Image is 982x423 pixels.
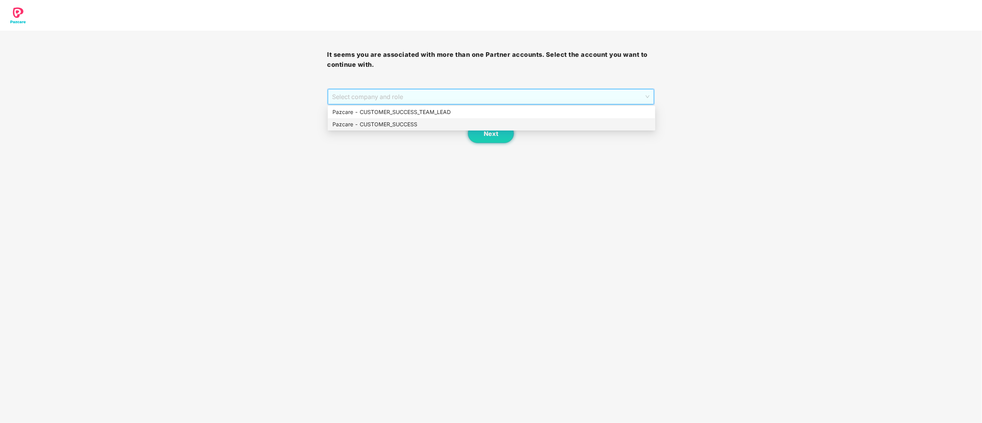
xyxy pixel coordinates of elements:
[328,106,655,118] div: Pazcare - CUSTOMER_SUCCESS_TEAM_LEAD
[332,120,651,129] div: Pazcare - CUSTOMER_SUCCESS
[327,50,655,69] h3: It seems you are associated with more than one Partner accounts. Select the account you want to c...
[484,130,498,137] span: Next
[468,124,514,143] button: Next
[332,89,650,104] span: Select company and role
[332,108,651,116] div: Pazcare - CUSTOMER_SUCCESS_TEAM_LEAD
[328,118,655,131] div: Pazcare - CUSTOMER_SUCCESS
